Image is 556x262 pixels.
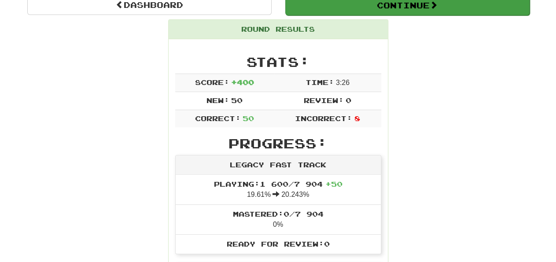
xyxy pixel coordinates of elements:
span: 3 : 26 [336,79,350,86]
span: 8 [354,114,360,122]
span: Ready for Review: 0 [227,240,330,248]
li: 0% [176,204,381,235]
span: 50 [231,96,243,104]
span: 50 [243,114,254,122]
span: Mastered: 0 / 7 904 [233,210,324,218]
div: Round Results [169,20,388,39]
span: Correct: [195,114,240,122]
span: Incorrect: [295,114,352,122]
span: New: [206,96,229,104]
span: + 400 [231,78,254,86]
h2: Stats: [175,55,381,69]
li: 19.61% 20.243% [176,175,381,205]
span: Review: [303,96,343,104]
span: 0 [346,96,351,104]
h2: Progress: [175,136,381,151]
span: Playing: 1 600 / 7 904 [214,180,342,188]
div: Legacy Fast Track [176,155,381,175]
span: + 50 [325,180,342,188]
span: Time: [305,78,334,86]
span: Score: [195,78,229,86]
